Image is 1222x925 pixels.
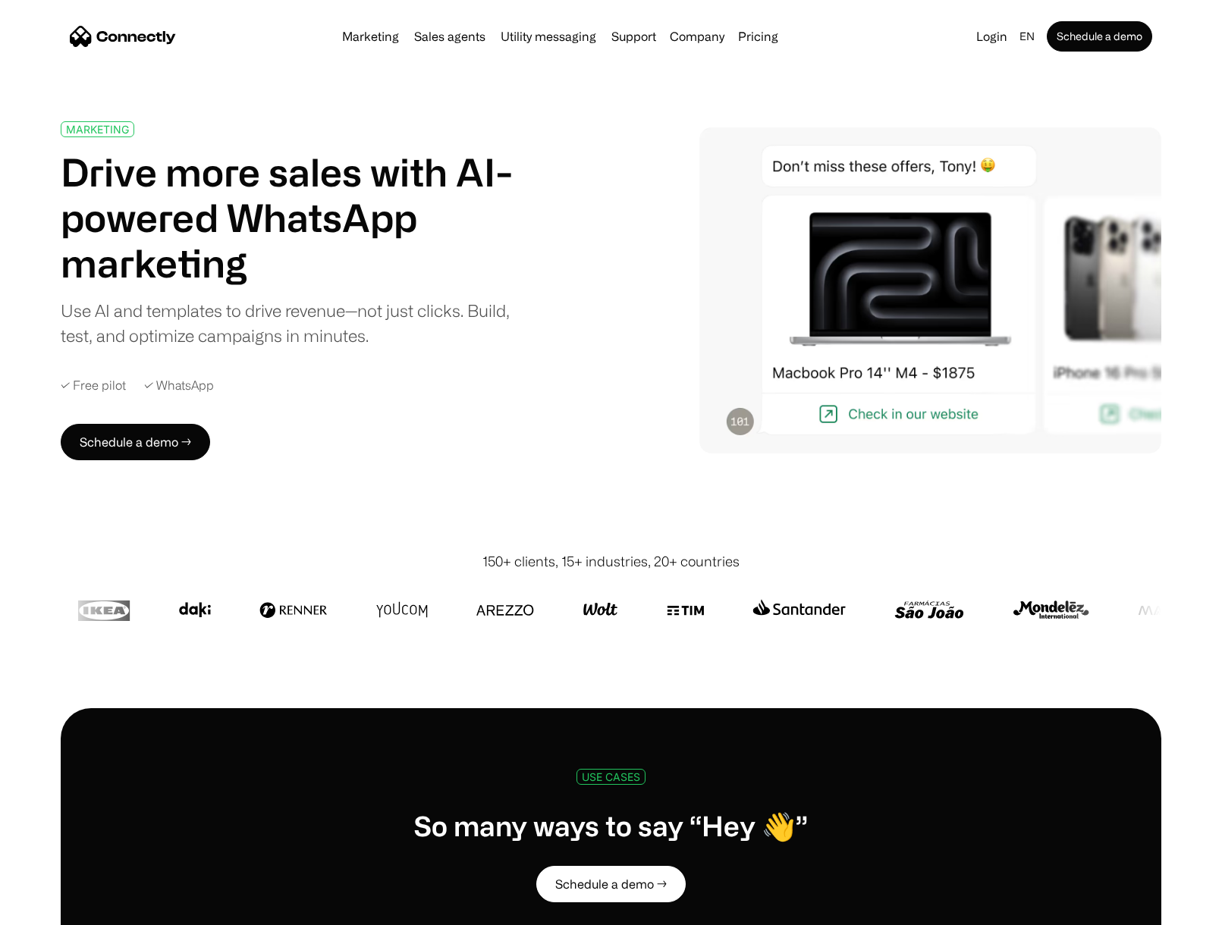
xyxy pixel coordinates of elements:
h1: So many ways to say “Hey 👋” [413,809,808,842]
div: ✓ WhatsApp [144,378,214,393]
div: 150+ clients, 15+ industries, 20+ countries [482,551,740,572]
a: home [70,25,176,48]
a: Login [970,26,1013,47]
a: Schedule a demo → [61,424,210,460]
div: MARKETING [66,124,129,135]
div: USE CASES [582,771,640,782]
h1: Drive more sales with AI-powered WhatsApp marketing [61,149,529,286]
a: Schedule a demo [1047,21,1152,52]
a: Schedule a demo → [536,866,686,902]
div: Use AI and templates to drive revenue—not just clicks. Build, test, and optimize campaigns in min... [61,298,529,348]
a: Sales agents [408,30,492,42]
a: Pricing [732,30,784,42]
div: Company [665,26,729,47]
a: Marketing [336,30,405,42]
div: Company [670,26,724,47]
aside: Language selected: English [15,897,91,920]
div: ✓ Free pilot [61,378,126,393]
div: en [1013,26,1044,47]
ul: Language list [30,898,91,920]
div: en [1019,26,1035,47]
a: Utility messaging [495,30,602,42]
a: Support [605,30,662,42]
